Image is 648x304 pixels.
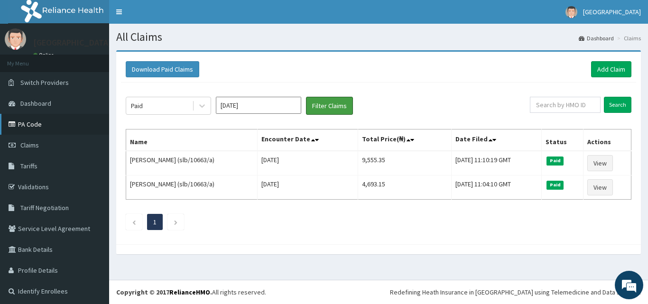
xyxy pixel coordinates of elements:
a: Add Claim [591,61,631,77]
td: 9,555.35 [358,151,452,175]
input: Search by HMO ID [530,97,601,113]
td: [PERSON_NAME] (slb/10663/a) [126,175,258,200]
span: Paid [546,157,564,165]
button: Filter Claims [306,97,353,115]
span: Dashboard [20,99,51,108]
div: Redefining Heath Insurance in [GEOGRAPHIC_DATA] using Telemedicine and Data Science! [390,287,641,297]
a: Dashboard [579,34,614,42]
span: [GEOGRAPHIC_DATA] [583,8,641,16]
th: Actions [583,129,631,151]
td: [DATE] 11:10:19 GMT [452,151,542,175]
th: Name [126,129,258,151]
div: Chat with us now [49,53,159,65]
a: View [587,179,613,195]
th: Encounter Date [257,129,358,151]
img: User Image [5,28,26,50]
a: Previous page [132,218,136,226]
td: 4,693.15 [358,175,452,200]
th: Total Price(₦) [358,129,452,151]
span: Tariff Negotiation [20,203,69,212]
div: Minimize live chat window [156,5,178,28]
h1: All Claims [116,31,641,43]
th: Status [542,129,583,151]
td: [DATE] [257,151,358,175]
div: Paid [131,101,143,111]
a: Online [33,52,56,58]
strong: Copyright © 2017 . [116,288,212,296]
th: Date Filed [452,129,542,151]
span: Switch Providers [20,78,69,87]
footer: All rights reserved. [109,280,648,304]
span: We're online! [55,92,131,187]
td: [PERSON_NAME] (slb/10663/a) [126,151,258,175]
a: Next page [174,218,178,226]
textarea: Type your message and hit 'Enter' [5,203,181,236]
td: [DATE] [257,175,358,200]
span: Paid [546,181,564,189]
input: Select Month and Year [216,97,301,114]
p: [GEOGRAPHIC_DATA] [33,38,111,47]
a: Page 1 is your current page [153,218,157,226]
a: RelianceHMO [169,288,210,296]
input: Search [604,97,631,113]
img: User Image [565,6,577,18]
td: [DATE] 11:04:10 GMT [452,175,542,200]
a: View [587,155,613,171]
button: Download Paid Claims [126,61,199,77]
span: Tariffs [20,162,37,170]
li: Claims [615,34,641,42]
span: Claims [20,141,39,149]
img: d_794563401_company_1708531726252_794563401 [18,47,38,71]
